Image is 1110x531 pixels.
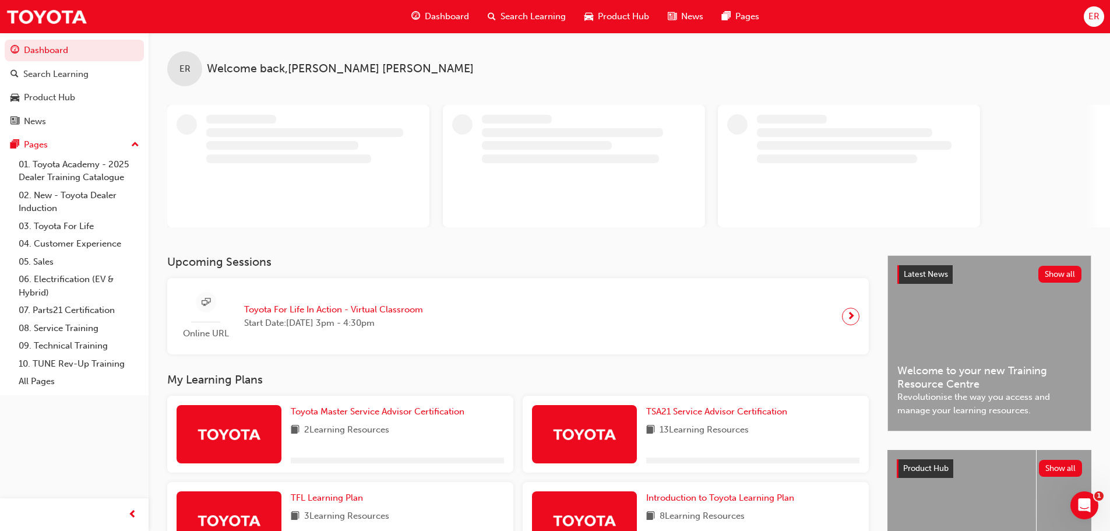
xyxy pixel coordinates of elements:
[207,62,474,76] span: Welcome back , [PERSON_NAME] [PERSON_NAME]
[14,156,144,187] a: 01. Toyota Academy - 2025 Dealer Training Catalogue
[904,269,948,279] span: Latest News
[552,510,616,530] img: Trak
[1070,491,1098,519] iframe: Intercom live chat
[179,62,191,76] span: ER
[402,5,478,29] a: guage-iconDashboard
[10,93,19,103] span: car-icon
[903,463,949,473] span: Product Hub
[681,10,703,23] span: News
[202,296,210,310] span: sessionType_ONLINE_URL-icon
[291,493,363,503] span: TFL Learning Plan
[5,134,144,156] button: Pages
[1084,6,1104,27] button: ER
[244,317,423,330] span: Start Date: [DATE] 3pm - 4:30pm
[197,424,261,444] img: Trak
[646,423,655,438] span: book-icon
[646,405,792,419] a: TSA21 Service Advisor Certification
[5,37,144,134] button: DashboardSearch LearningProduct HubNews
[5,87,144,108] a: Product Hub
[291,423,299,438] span: book-icon
[1039,460,1083,477] button: Show all
[897,265,1081,284] a: Latest NewsShow all
[575,5,658,29] a: car-iconProduct Hub
[598,10,649,23] span: Product Hub
[722,9,731,24] span: pages-icon
[646,406,787,417] span: TSA21 Service Advisor Certification
[5,111,144,132] a: News
[14,235,144,253] a: 04. Customer Experience
[1094,491,1104,501] span: 1
[10,45,19,56] span: guage-icon
[646,493,794,503] span: Introduction to Toyota Learning Plan
[177,287,859,345] a: Online URLToyota For Life In Action - Virtual ClassroomStart Date:[DATE] 3pm - 4:30pm
[658,5,713,29] a: news-iconNews
[411,9,420,24] span: guage-icon
[10,117,19,127] span: news-icon
[646,509,655,524] span: book-icon
[24,115,46,128] div: News
[167,255,869,269] h3: Upcoming Sessions
[488,9,496,24] span: search-icon
[897,391,1081,417] span: Revolutionise the way you access and manage your learning resources.
[304,423,389,438] span: 2 Learning Resources
[5,40,144,61] a: Dashboard
[897,459,1082,478] a: Product HubShow all
[304,509,389,524] span: 3 Learning Resources
[291,406,464,417] span: Toyota Master Service Advisor Certification
[14,355,144,373] a: 10. TUNE Rev-Up Training
[14,337,144,355] a: 09. Technical Training
[14,319,144,337] a: 08. Service Training
[1038,266,1082,283] button: Show all
[646,491,799,505] a: Introduction to Toyota Learning Plan
[14,301,144,319] a: 07. Parts21 Certification
[660,509,745,524] span: 8 Learning Resources
[291,405,469,419] a: Toyota Master Service Advisor Certification
[478,5,575,29] a: search-iconSearch Learning
[897,364,1081,391] span: Welcome to your new Training Resource Centre
[584,9,593,24] span: car-icon
[713,5,769,29] a: pages-iconPages
[14,253,144,271] a: 05. Sales
[14,217,144,235] a: 03. Toyota For Life
[24,91,75,104] div: Product Hub
[291,491,368,505] a: TFL Learning Plan
[244,303,423,317] span: Toyota For Life In Action - Virtual Classroom
[131,138,139,153] span: up-icon
[887,255,1091,431] a: Latest NewsShow allWelcome to your new Training Resource CentreRevolutionise the way you access a...
[23,68,89,81] div: Search Learning
[167,373,869,386] h3: My Learning Plans
[6,3,87,30] img: Trak
[24,138,48,152] div: Pages
[14,270,144,301] a: 06. Electrification (EV & Hybrid)
[668,9,676,24] span: news-icon
[1088,10,1100,23] span: ER
[5,64,144,85] a: Search Learning
[501,10,566,23] span: Search Learning
[425,10,469,23] span: Dashboard
[10,69,19,80] span: search-icon
[847,308,855,325] span: next-icon
[177,327,235,340] span: Online URL
[660,423,749,438] span: 13 Learning Resources
[10,140,19,150] span: pages-icon
[735,10,759,23] span: Pages
[128,508,137,522] span: prev-icon
[291,509,299,524] span: book-icon
[14,372,144,391] a: All Pages
[14,187,144,217] a: 02. New - Toyota Dealer Induction
[197,510,261,530] img: Trak
[552,424,616,444] img: Trak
